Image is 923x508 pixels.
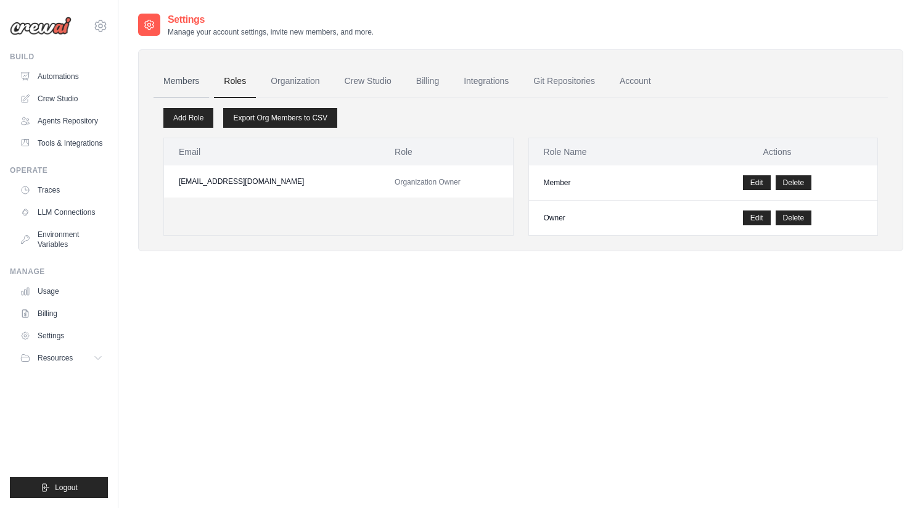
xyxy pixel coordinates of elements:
a: Organization [261,65,329,98]
button: Delete [776,175,812,190]
a: Automations [15,67,108,86]
th: Actions [677,138,877,165]
p: Manage your account settings, invite new members, and more. [168,27,374,37]
th: Role Name [529,138,678,165]
div: Operate [10,165,108,175]
a: Usage [15,281,108,301]
a: Billing [406,65,449,98]
a: LLM Connections [15,202,108,222]
div: Manage [10,267,108,277]
a: Edit [743,175,771,190]
button: Resources [15,348,108,368]
a: Add Role [163,108,213,128]
td: Member [529,165,678,201]
a: Crew Studio [335,65,401,98]
img: Logo [10,17,72,35]
th: Role [380,138,512,165]
a: Export Org Members to CSV [223,108,337,128]
a: Traces [15,180,108,200]
a: Git Repositories [523,65,605,98]
a: Roles [214,65,256,98]
button: Delete [776,210,812,225]
h2: Settings [168,12,374,27]
a: Settings [15,326,108,346]
a: Account [610,65,661,98]
div: Build [10,52,108,62]
a: Members [154,65,209,98]
span: Logout [55,483,78,493]
button: Logout [10,477,108,498]
a: Billing [15,304,108,323]
a: Tools & Integrations [15,133,108,153]
a: Environment Variables [15,225,108,254]
td: [EMAIL_ADDRESS][DOMAIN_NAME] [164,165,380,198]
a: Agents Repository [15,111,108,131]
span: Resources [38,353,73,363]
span: Organization Owner [395,178,461,186]
a: Edit [743,210,771,225]
a: Integrations [454,65,519,98]
td: Owner [529,201,678,236]
th: Email [164,138,380,165]
a: Crew Studio [15,89,108,109]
